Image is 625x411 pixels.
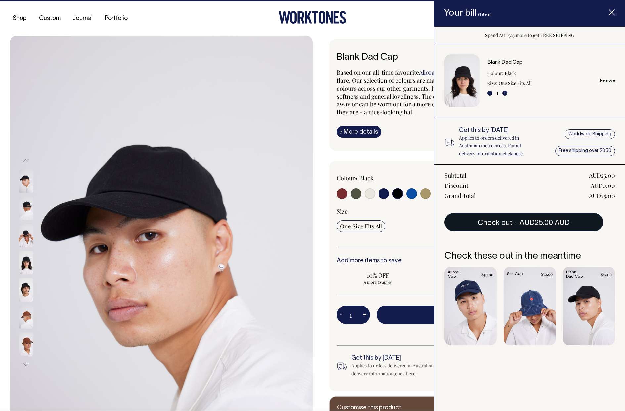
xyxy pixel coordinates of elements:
img: chocolate [19,332,33,355]
div: Colour [337,174,440,182]
button: + [360,308,370,321]
h1: Blank Dad Cap [337,52,595,62]
img: black [19,224,33,247]
button: Next [21,357,31,372]
h6: Get this by [DATE] [351,355,477,362]
a: Blank Dad Cap [487,60,523,65]
div: Applies to orders delivered in Australian metro areas. For all delivery information, . [351,362,477,378]
a: click here [395,370,415,377]
h6: Check these out in the meantime [444,251,615,262]
div: AUD0.00 [591,182,615,189]
span: AUD25.00 AUD [519,220,570,226]
dt: Colour: [487,69,503,77]
h6: Get this by [DATE] [459,127,537,134]
button: Previous [21,153,31,168]
img: black [19,278,33,301]
a: Journal [70,13,95,24]
p: Applies to orders delivered in Australian metro areas. For all delivery information, . [459,134,537,158]
img: chocolate [19,305,33,328]
div: Subtotal [444,171,466,179]
span: , we've left these dad caps blank for you to add your own flare. Our selection of colours are mad... [337,68,594,116]
h6: Add more items to save [337,258,595,264]
button: Add to bill —AUD25.00 [377,306,595,324]
input: One Size Fits All [337,220,385,232]
input: 10% OFF 9 more to apply [337,269,419,287]
span: • [355,174,358,182]
img: black [19,197,33,220]
div: Grand Total [444,192,476,200]
div: AUD25.00 [589,171,615,179]
img: black [19,251,33,274]
label: Black [359,174,374,182]
div: Discount [444,182,468,189]
span: (1 item) [478,13,492,16]
a: iMore details [337,126,381,138]
span: 9 more to apply [340,279,416,285]
span: 24 more to apply [426,279,502,285]
span: One Size Fits All [340,222,382,230]
span: Spend AUD325 more to get FREE SHIPPING [485,32,574,38]
div: AUD25.00 [589,192,615,200]
a: Portfolio [102,13,130,24]
a: Allora! cap [419,68,447,76]
a: Shop [10,13,29,24]
dd: One Size Fits All [499,79,532,87]
button: - [487,91,492,96]
a: click here [503,150,523,157]
button: - [337,308,346,321]
span: 20% OFF [426,271,502,279]
span: Spend AUD325 more to get FREE SHIPPING [377,328,595,336]
dt: Size: [487,79,497,87]
button: + [502,91,507,96]
span: i [340,128,342,135]
img: black [19,170,33,193]
a: Custom [36,13,63,24]
span: Based on our all-time favourite [337,68,419,76]
a: Remove [600,78,615,83]
div: Size [337,207,595,215]
dd: Black [505,69,516,77]
input: 20% OFF 24 more to apply [423,269,506,287]
button: Check out —AUD25.00 AUD [444,213,603,231]
span: 10% OFF [340,271,416,279]
img: Blank Dad Cap [444,54,480,107]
